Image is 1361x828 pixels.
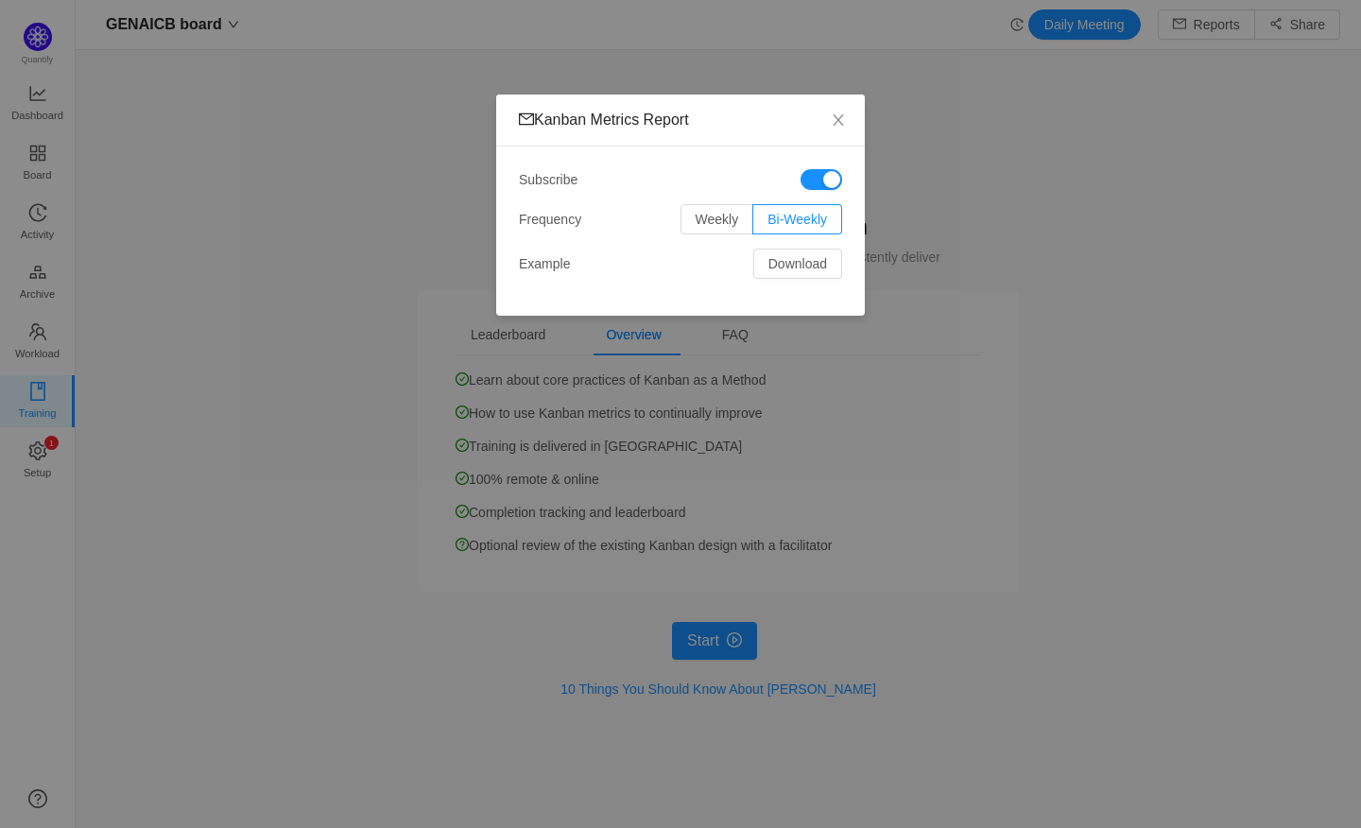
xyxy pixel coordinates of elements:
span: Frequency [519,210,581,230]
i: icon: close [831,112,846,128]
span: Weekly [696,212,739,227]
i: icon: mail [519,112,534,127]
span: Kanban Metrics Report [519,112,689,128]
span: Bi-Weekly [767,212,827,227]
button: Download [753,249,842,279]
span: Subscribe [519,170,577,190]
button: Close [812,95,865,147]
span: Example [519,254,570,274]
